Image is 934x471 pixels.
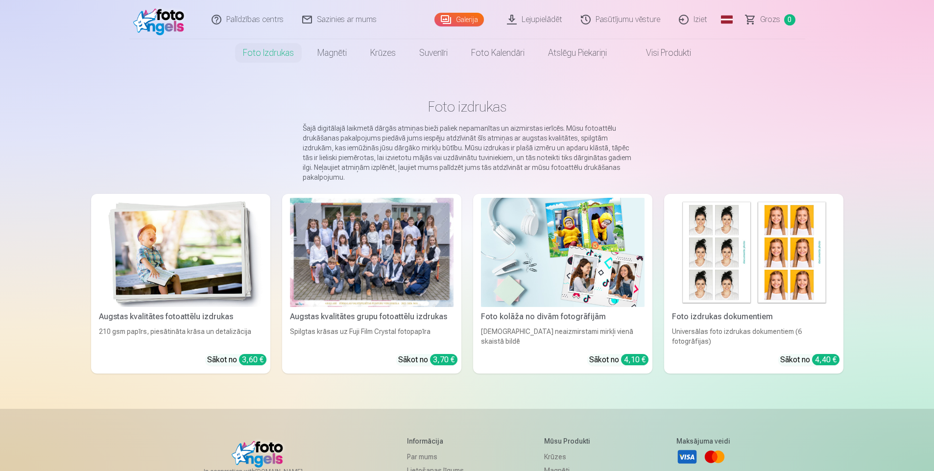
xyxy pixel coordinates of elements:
[459,39,536,67] a: Foto kalendāri
[621,354,648,365] div: 4,10 €
[619,39,703,67] a: Visi produkti
[676,446,698,468] a: Visa
[282,194,461,374] a: Augstas kvalitātes grupu fotoattēlu izdrukasSpilgtas krāsas uz Fuji Film Crystal fotopapīraSākot ...
[95,327,266,346] div: 210 gsm papīrs, piesātināta krāsa un detalizācija
[664,194,843,374] a: Foto izdrukas dokumentiemFoto izdrukas dokumentiemUniversālas foto izdrukas dokumentiem (6 fotogr...
[536,39,619,67] a: Atslēgu piekariņi
[668,327,839,346] div: Universālas foto izdrukas dokumentiem (6 fotogrāfijas)
[359,39,407,67] a: Krūzes
[303,123,632,182] p: Šajā digitālajā laikmetā dārgās atmiņas bieži paliek nepamanītas un aizmirstas ierīcēs. Mūsu foto...
[286,327,457,346] div: Spilgtas krāsas uz Fuji Film Crystal fotopapīra
[239,354,266,365] div: 3,60 €
[544,450,596,464] a: Krūzes
[473,194,652,374] a: Foto kolāža no divām fotogrāfijāmFoto kolāža no divām fotogrāfijām[DEMOGRAPHIC_DATA] neaizmirstam...
[306,39,359,67] a: Magnēti
[477,327,648,346] div: [DEMOGRAPHIC_DATA] neaizmirstami mirkļi vienā skaistā bildē
[95,311,266,323] div: Augstas kvalitātes fotoattēlu izdrukas
[544,436,596,446] h5: Mūsu produkti
[407,39,459,67] a: Suvenīri
[434,13,484,26] a: Galerija
[676,436,730,446] h5: Maksājuma veidi
[91,194,270,374] a: Augstas kvalitātes fotoattēlu izdrukasAugstas kvalitātes fotoattēlu izdrukas210 gsm papīrs, piesā...
[99,198,263,307] img: Augstas kvalitātes fotoattēlu izdrukas
[780,354,839,366] div: Sākot no
[430,354,457,365] div: 3,70 €
[760,14,780,25] span: Grozs
[133,4,190,35] img: /fa3
[99,98,836,116] h1: Foto izdrukas
[589,354,648,366] div: Sākot no
[672,198,836,307] img: Foto izdrukas dokumentiem
[704,446,725,468] a: Mastercard
[481,198,645,307] img: Foto kolāža no divām fotogrāfijām
[207,354,266,366] div: Sākot no
[477,311,648,323] div: Foto kolāža no divām fotogrāfijām
[668,311,839,323] div: Foto izdrukas dokumentiem
[784,14,795,25] span: 0
[407,450,464,464] a: Par mums
[286,311,457,323] div: Augstas kvalitātes grupu fotoattēlu izdrukas
[398,354,457,366] div: Sākot no
[231,39,306,67] a: Foto izdrukas
[812,354,839,365] div: 4,40 €
[407,436,464,446] h5: Informācija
